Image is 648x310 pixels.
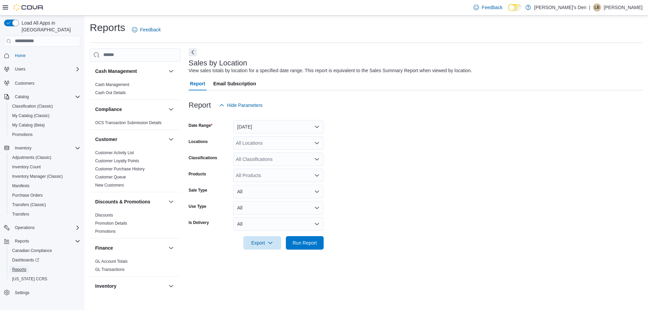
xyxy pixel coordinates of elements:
button: Manifests [7,181,83,191]
button: My Catalog (Classic) [7,111,83,120]
button: Reports [12,237,32,245]
span: Inventory [12,144,80,152]
span: Canadian Compliance [12,248,52,253]
button: Discounts & Promotions [167,198,175,206]
span: Customer Loyalty Points [95,158,139,164]
span: Hide Parameters [227,102,263,109]
span: Report [190,77,205,90]
span: GL Account Totals [95,259,128,264]
h3: Sales by Location [189,59,247,67]
div: View sales totals by location for a specified date range. This report is equivalent to the Sales ... [189,67,472,74]
a: Inventory Count [9,163,44,171]
a: Purchase Orders [9,191,46,199]
a: My Catalog (Beta) [9,121,48,129]
button: Home [1,51,83,60]
span: Classification (Classic) [9,102,80,110]
h3: Customer [95,136,117,143]
span: My Catalog (Classic) [9,112,80,120]
a: OCS Transaction Submission Details [95,120,162,125]
span: Operations [15,225,35,230]
button: All [233,185,324,198]
a: My Catalog (Classic) [9,112,52,120]
span: Reports [15,238,29,244]
span: Promotions [12,132,33,137]
button: Run Report [286,236,324,250]
button: Inventory [12,144,34,152]
h3: Compliance [95,106,122,113]
a: Manifests [9,182,32,190]
button: Users [1,64,83,74]
a: Home [12,52,28,60]
span: Canadian Compliance [9,247,80,255]
span: Classification (Classic) [12,104,53,109]
button: Purchase Orders [7,191,83,200]
span: Users [12,65,80,73]
div: Finance [90,257,181,276]
p: [PERSON_NAME]'s Den [534,3,586,11]
span: Adjustments (Classic) [9,153,80,162]
span: Dashboards [9,256,80,264]
span: Home [15,53,26,58]
button: Promotions [7,130,83,139]
label: Products [189,171,206,177]
a: Promotions [9,131,35,139]
span: Load All Apps in [GEOGRAPHIC_DATA] [19,20,80,33]
div: Cash Management [90,81,181,100]
button: [DATE] [233,120,324,134]
a: Customer Activity List [95,150,134,155]
a: Feedback [129,23,163,36]
button: Finance [167,244,175,252]
button: Hide Parameters [216,98,265,112]
button: Export [243,236,281,250]
span: Purchase Orders [9,191,80,199]
img: Cova [13,4,44,11]
span: Home [12,51,80,60]
span: Catalog [12,93,80,101]
span: Users [15,66,25,72]
h3: Cash Management [95,68,137,75]
button: Customer [95,136,166,143]
button: Transfers [7,209,83,219]
div: Lorraine Bazley [593,3,601,11]
div: Customer [90,149,181,192]
span: Customer Queue [95,174,126,180]
a: Feedback [471,1,505,14]
a: Dashboards [9,256,42,264]
button: Compliance [167,105,175,113]
span: Adjustments (Classic) [12,155,51,160]
button: Settings [1,288,83,298]
button: Inventory Count [7,162,83,172]
button: Open list of options [314,157,320,162]
label: Sale Type [189,188,207,193]
label: Date Range [189,123,213,128]
a: New Customers [95,183,124,188]
button: Inventory [1,143,83,153]
button: Customers [1,78,83,88]
button: Users [12,65,28,73]
h3: Discounts & Promotions [95,198,150,205]
span: [US_STATE] CCRS [12,276,47,282]
span: Feedback [482,4,502,11]
span: Washington CCRS [9,275,80,283]
button: Cash Management [167,67,175,75]
span: Feedback [140,26,161,33]
span: Dashboards [12,257,39,263]
span: Email Subscription [213,77,256,90]
button: All [233,201,324,215]
span: Settings [15,290,29,295]
span: Inventory Manager (Classic) [12,174,63,179]
a: Discounts [95,213,113,218]
p: [PERSON_NAME] [604,3,643,11]
button: Operations [1,223,83,232]
div: Compliance [90,119,181,130]
button: Inventory [95,283,166,289]
a: [US_STATE] CCRS [9,275,50,283]
p: | [589,3,590,11]
a: Adjustments (Classic) [9,153,54,162]
span: Reports [12,267,26,272]
span: Cash Out Details [95,90,126,95]
span: Discounts [95,213,113,218]
button: Catalog [12,93,31,101]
